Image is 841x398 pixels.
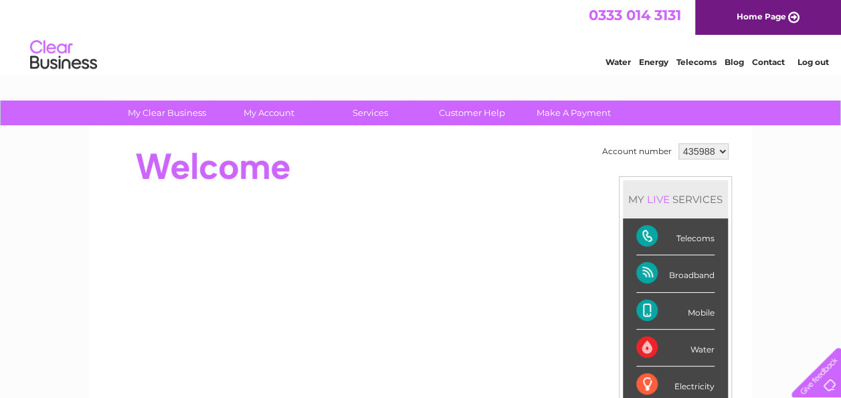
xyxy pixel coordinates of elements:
[29,35,98,76] img: logo.png
[752,57,785,67] a: Contact
[676,57,717,67] a: Telecoms
[644,193,672,206] div: LIVE
[623,180,728,218] div: MY SERVICES
[112,101,222,125] a: My Clear Business
[639,57,668,67] a: Energy
[725,57,744,67] a: Blog
[636,218,715,255] div: Telecoms
[605,57,631,67] a: Water
[589,7,681,23] a: 0333 014 3131
[636,293,715,330] div: Mobile
[519,101,629,125] a: Make A Payment
[213,101,324,125] a: My Account
[636,330,715,367] div: Water
[636,255,715,292] div: Broadband
[599,140,675,163] td: Account number
[797,57,828,67] a: Log out
[417,101,527,125] a: Customer Help
[315,101,426,125] a: Services
[105,7,737,65] div: Clear Business is a trading name of Verastar Limited (registered in [GEOGRAPHIC_DATA] No. 3667643...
